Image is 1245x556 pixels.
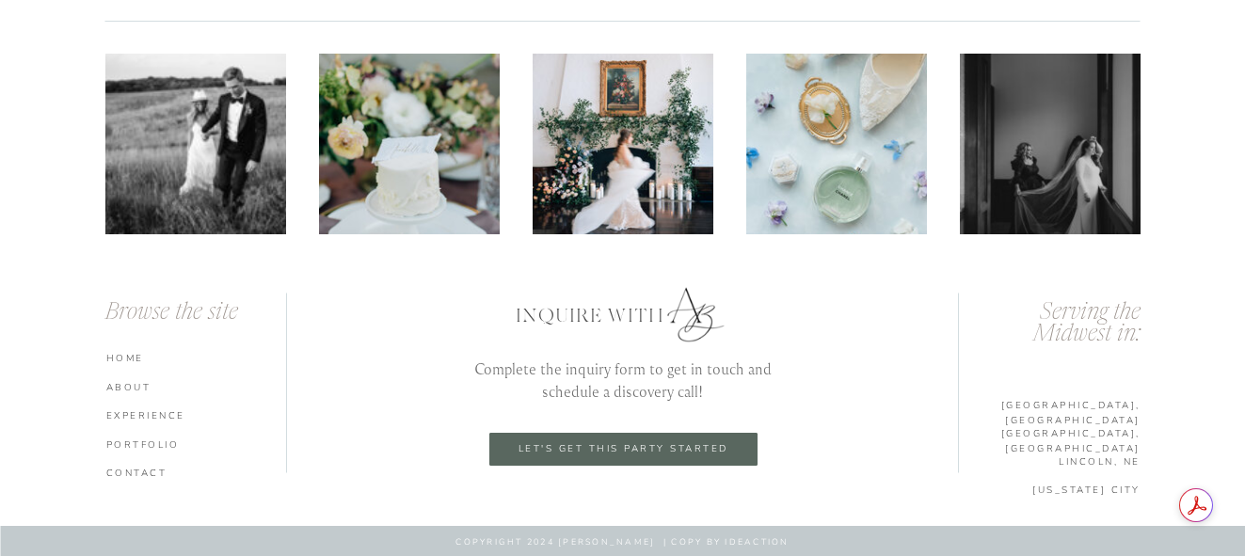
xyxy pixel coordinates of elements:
a: [US_STATE] cITY [955,483,1141,496]
a: HOME [106,351,292,364]
img: The World Food Prize Hall Wedding Photos-7 [960,54,1141,234]
a: let's get this party started [504,443,742,455]
a: [GEOGRAPHIC_DATA], [GEOGRAPHIC_DATA] [955,398,1141,411]
p: COPYRIGHT 2024 [PERSON_NAME] | copy by ideaction [287,536,959,549]
img: The Kentucky Castle Editorial-2 [319,54,500,234]
a: lINCOLN, ne [955,454,1141,468]
a: [GEOGRAPHIC_DATA], [GEOGRAPHIC_DATA] [955,426,1141,439]
i: Browse the site [105,301,238,325]
img: Corbin + Sarah - Farewell Party-96 [105,54,286,234]
a: portfolio [106,437,292,451]
a: experience [106,408,292,421]
p: Inquire with [516,303,744,325]
p: Complete the inquiry form to get in touch and schedule a discovery call! [454,357,792,402]
a: CONTACT [106,466,292,479]
img: Anna Brace Photography - Kansas City Wedding Photographer-132 [746,54,927,234]
i: Serving the Midwest in: [1033,301,1141,346]
a: ABOUT [106,380,292,393]
img: Oakwood-2 [533,54,713,234]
